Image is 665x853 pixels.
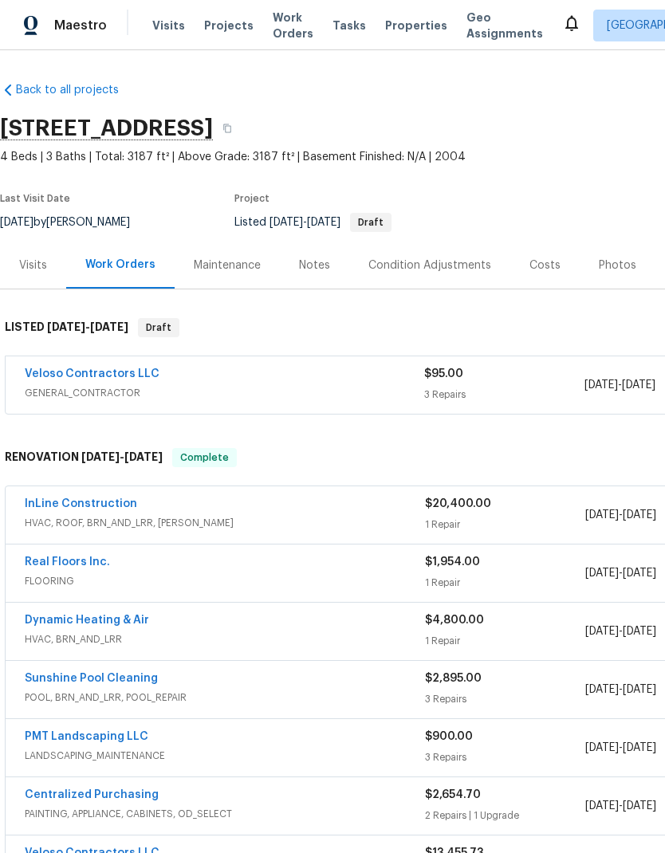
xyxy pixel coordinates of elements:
[194,257,261,273] div: Maintenance
[25,498,137,509] a: InLine Construction
[585,507,656,523] span: -
[352,218,390,227] span: Draft
[54,18,107,33] span: Maestro
[140,320,178,336] span: Draft
[425,517,585,533] div: 1 Repair
[5,448,163,467] h6: RENOVATION
[81,451,163,462] span: -
[623,742,656,753] span: [DATE]
[25,731,148,742] a: PMT Landscaping LLC
[25,385,424,401] span: GENERAL_CONTRACTOR
[213,114,242,143] button: Copy Address
[90,321,128,332] span: [DATE]
[234,217,392,228] span: Listed
[584,379,618,391] span: [DATE]
[585,800,619,812] span: [DATE]
[25,515,425,531] span: HVAC, ROOF, BRN_AND_LRR, [PERSON_NAME]
[584,377,655,393] span: -
[332,20,366,31] span: Tasks
[25,806,425,822] span: PAINTING, APPLIANCE, CABINETS, OD_SELECT
[529,257,561,273] div: Costs
[623,509,656,521] span: [DATE]
[585,509,619,521] span: [DATE]
[25,615,149,626] a: Dynamic Heating & Air
[204,18,254,33] span: Projects
[424,387,584,403] div: 3 Repairs
[152,18,185,33] span: Visits
[425,673,482,684] span: $2,895.00
[85,257,155,273] div: Work Orders
[174,450,235,466] span: Complete
[599,257,636,273] div: Photos
[425,498,491,509] span: $20,400.00
[307,217,340,228] span: [DATE]
[299,257,330,273] div: Notes
[623,568,656,579] span: [DATE]
[25,631,425,647] span: HVAC, BRN_AND_LRR
[585,684,619,695] span: [DATE]
[585,623,656,639] span: -
[585,565,656,581] span: -
[425,615,484,626] span: $4,800.00
[47,321,85,332] span: [DATE]
[234,194,270,203] span: Project
[25,368,159,379] a: Veloso Contractors LLC
[425,808,585,824] div: 2 Repairs | 1 Upgrade
[585,568,619,579] span: [DATE]
[425,633,585,649] div: 1 Repair
[25,748,425,764] span: LANDSCAPING_MAINTENANCE
[585,740,656,756] span: -
[623,800,656,812] span: [DATE]
[25,690,425,706] span: POOL, BRN_AND_LRR, POOL_REPAIR
[585,798,656,814] span: -
[424,368,463,379] span: $95.00
[368,257,491,273] div: Condition Adjustments
[623,684,656,695] span: [DATE]
[425,731,473,742] span: $900.00
[5,318,128,337] h6: LISTED
[623,626,656,637] span: [DATE]
[124,451,163,462] span: [DATE]
[425,556,480,568] span: $1,954.00
[425,691,585,707] div: 3 Repairs
[425,575,585,591] div: 1 Repair
[47,321,128,332] span: -
[270,217,303,228] span: [DATE]
[25,573,425,589] span: FLOORING
[585,626,619,637] span: [DATE]
[81,451,120,462] span: [DATE]
[466,10,543,41] span: Geo Assignments
[585,682,656,698] span: -
[19,257,47,273] div: Visits
[585,742,619,753] span: [DATE]
[273,10,313,41] span: Work Orders
[425,749,585,765] div: 3 Repairs
[25,789,159,800] a: Centralized Purchasing
[25,556,110,568] a: Real Floors Inc.
[25,673,158,684] a: Sunshine Pool Cleaning
[425,789,481,800] span: $2,654.70
[622,379,655,391] span: [DATE]
[270,217,340,228] span: -
[385,18,447,33] span: Properties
